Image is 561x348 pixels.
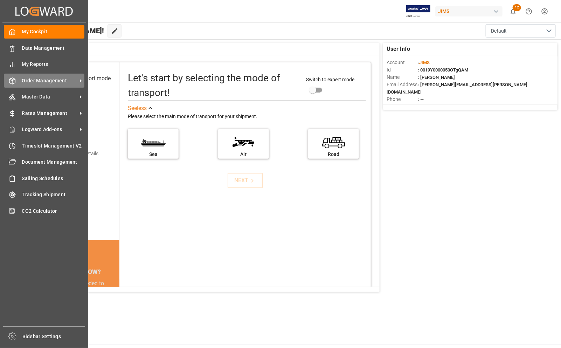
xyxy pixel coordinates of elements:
[387,59,418,66] span: Account
[128,112,366,121] div: Please select the main mode of transport for your shipment.
[128,104,147,112] div: See less
[312,151,355,158] div: Road
[387,81,418,88] span: Email Address
[418,75,455,80] span: : [PERSON_NAME]
[22,158,85,166] span: Document Management
[387,74,418,81] span: Name
[4,188,84,202] a: Tracking Shipment
[22,61,85,68] span: My Reports
[110,279,119,347] button: next slide / item
[22,28,85,35] span: My Cockpit
[56,74,111,83] div: Select transport mode
[406,5,430,18] img: Exertis%20JAM%20-%20Email%20Logo.jpg_1722504956.jpg
[4,139,84,152] a: Timeslot Management V2
[4,57,84,71] a: My Reports
[513,4,521,11] span: 12
[128,71,299,100] div: Let's start by selecting the mode of transport!
[4,171,84,185] a: Sailing Schedules
[486,24,556,37] button: open menu
[387,96,418,103] span: Phone
[22,93,77,101] span: Master Data
[22,45,85,52] span: Data Management
[22,175,85,182] span: Sailing Schedules
[235,176,256,185] div: NEXT
[387,66,418,74] span: Id
[419,60,430,65] span: JIMS
[4,155,84,169] a: Document Management
[435,5,505,18] button: JIMS
[222,151,265,158] div: Air
[4,41,84,55] a: Data Management
[4,25,84,39] a: My Cockpit
[418,104,436,109] span: : Shipper
[418,60,430,65] span: :
[22,126,77,133] span: Logward Add-ons
[521,4,537,19] button: Help Center
[387,103,418,110] span: Account Type
[22,142,85,150] span: Timeslot Management V2
[491,27,507,35] span: Default
[418,97,424,102] span: : —
[435,6,503,16] div: JIMS
[228,173,263,188] button: NEXT
[387,82,527,95] span: : [PERSON_NAME][EMAIL_ADDRESS][PERSON_NAME][DOMAIN_NAME]
[418,67,468,73] span: : 0019Y0000050OTgQAM
[22,207,85,215] span: CO2 Calculator
[505,4,521,19] button: show 12 new notifications
[131,151,175,158] div: Sea
[22,191,85,198] span: Tracking Shipment
[23,333,85,340] span: Sidebar Settings
[22,77,77,84] span: Order Management
[4,204,84,218] a: CO2 Calculator
[387,45,410,53] span: User Info
[306,77,354,82] span: Switch to expert mode
[22,110,77,117] span: Rates Management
